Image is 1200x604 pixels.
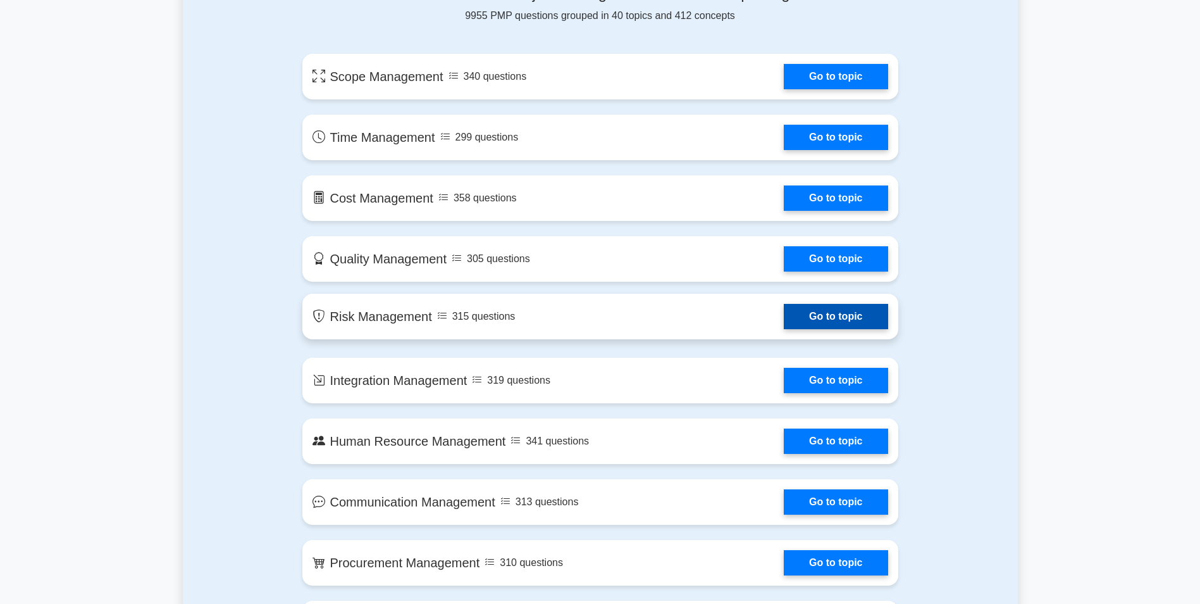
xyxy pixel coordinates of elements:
a: Go to topic [784,368,888,393]
a: Go to topic [784,550,888,576]
a: Go to topic [784,186,888,211]
a: Go to topic [784,489,888,515]
a: Go to topic [784,429,888,454]
a: Go to topic [784,64,888,89]
a: Go to topic [784,304,888,329]
a: Go to topic [784,125,888,150]
a: Go to topic [784,246,888,272]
